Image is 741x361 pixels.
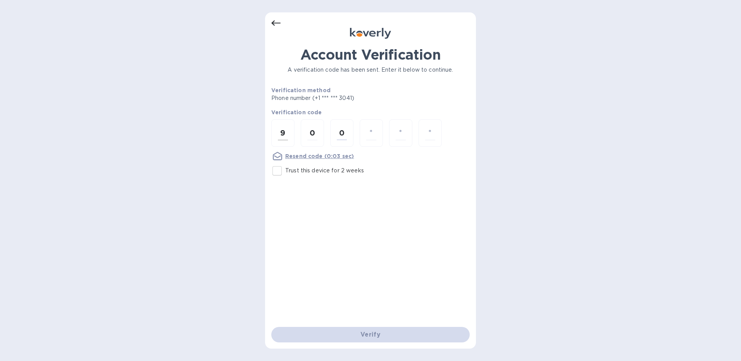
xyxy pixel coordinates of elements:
p: A verification code has been sent. Enter it below to continue. [271,66,470,74]
h1: Account Verification [271,46,470,63]
u: Resend code (0:03 sec) [285,153,354,159]
p: Trust this device for 2 weeks [285,167,364,175]
p: Verification code [271,108,470,116]
b: Verification method [271,87,331,93]
p: Phone number (+1 *** *** 3041) [271,94,414,102]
